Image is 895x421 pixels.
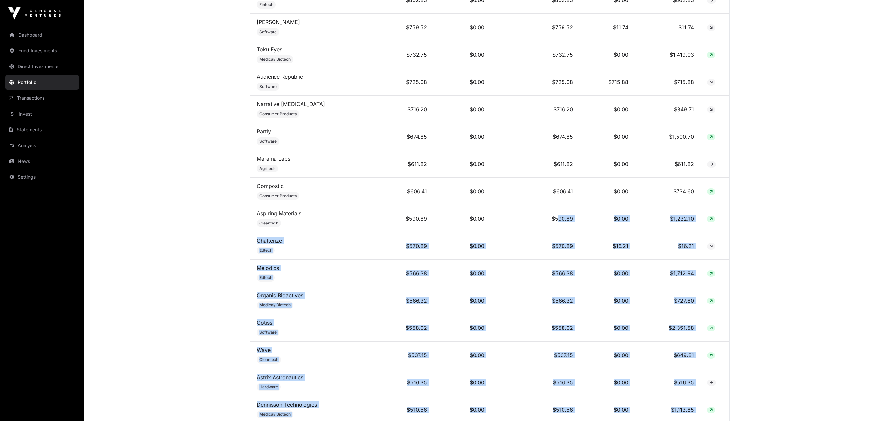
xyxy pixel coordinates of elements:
[635,123,701,150] td: $1,500.70
[635,369,701,396] td: $516.35
[381,232,434,260] td: $570.89
[635,314,701,342] td: $2,351.58
[5,170,79,184] a: Settings
[259,29,277,35] span: Software
[580,232,635,260] td: $16.21
[434,68,491,96] td: $0.00
[491,178,580,205] td: $606.41
[259,275,272,280] span: Edtech
[635,150,701,178] td: $611.82
[381,14,434,41] td: $759.52
[257,374,303,381] a: Astrix Astronautics
[434,14,491,41] td: $0.00
[259,384,278,390] span: Hardware
[491,14,580,41] td: $759.52
[580,68,635,96] td: $715.88
[580,205,635,232] td: $0.00
[580,123,635,150] td: $0.00
[635,260,701,287] td: $1,712.94
[580,14,635,41] td: $11.74
[381,41,434,68] td: $732.75
[580,260,635,287] td: $0.00
[434,96,491,123] td: $0.00
[257,101,325,107] a: Narrative [MEDICAL_DATA]
[257,292,303,299] a: Organic Bioactives
[5,28,79,42] a: Dashboard
[580,150,635,178] td: $0.00
[381,314,434,342] td: $558.02
[434,232,491,260] td: $0.00
[259,139,277,144] span: Software
[5,122,79,137] a: Statements
[5,59,79,74] a: Direct Investments
[257,347,271,353] a: Wave
[491,123,580,150] td: $674.85
[580,342,635,369] td: $0.00
[434,260,491,287] td: $0.00
[491,369,580,396] td: $516.35
[381,342,434,369] td: $537.15
[635,232,701,260] td: $16.21
[635,287,701,314] td: $727.80
[257,183,284,189] a: Compostic
[434,369,491,396] td: $0.00
[635,178,701,205] td: $734.60
[635,96,701,123] td: $349.71
[5,43,79,58] a: Fund Investments
[257,237,282,244] a: Chatterize
[259,412,291,417] span: Medical/ Biotech
[257,210,301,217] a: Aspiring Materials
[434,342,491,369] td: $0.00
[635,68,701,96] td: $715.88
[635,41,701,68] td: $1,419.03
[491,260,580,287] td: $566.38
[259,57,291,62] span: Medical/ Biotech
[257,155,290,162] a: Marama Labs
[259,357,278,362] span: Cleantech
[580,369,635,396] td: $0.00
[259,2,273,7] span: Fintech
[259,248,272,253] span: Edtech
[434,123,491,150] td: $0.00
[259,193,297,198] span: Consumer Products
[5,107,79,121] a: Invest
[381,96,434,123] td: $716.20
[491,41,580,68] td: $732.75
[434,314,491,342] td: $0.00
[381,68,434,96] td: $725.08
[491,314,580,342] td: $558.02
[580,314,635,342] td: $0.00
[8,7,61,20] img: Icehouse Ventures Logo
[434,287,491,314] td: $0.00
[381,205,434,232] td: $590.89
[635,14,701,41] td: $11.74
[5,154,79,169] a: News
[259,303,291,308] span: Medical/ Biotech
[491,68,580,96] td: $725.08
[259,84,277,89] span: Software
[5,75,79,90] a: Portfolio
[491,232,580,260] td: $570.89
[491,96,580,123] td: $716.20
[635,205,701,232] td: $1,232.10
[491,205,580,232] td: $590.89
[434,41,491,68] td: $0.00
[381,150,434,178] td: $611.82
[257,128,271,135] a: Partly
[491,342,580,369] td: $537.15
[635,342,701,369] td: $649.81
[257,46,282,53] a: Toku Eyes
[5,138,79,153] a: Analysis
[434,205,491,232] td: $0.00
[434,178,491,205] td: $0.00
[580,287,635,314] td: $0.00
[862,389,895,421] iframe: Chat Widget
[259,221,278,226] span: Cleantech
[381,369,434,396] td: $516.35
[257,265,279,271] a: Melodics
[580,96,635,123] td: $0.00
[491,150,580,178] td: $611.82
[381,260,434,287] td: $566.38
[257,19,300,25] a: [PERSON_NAME]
